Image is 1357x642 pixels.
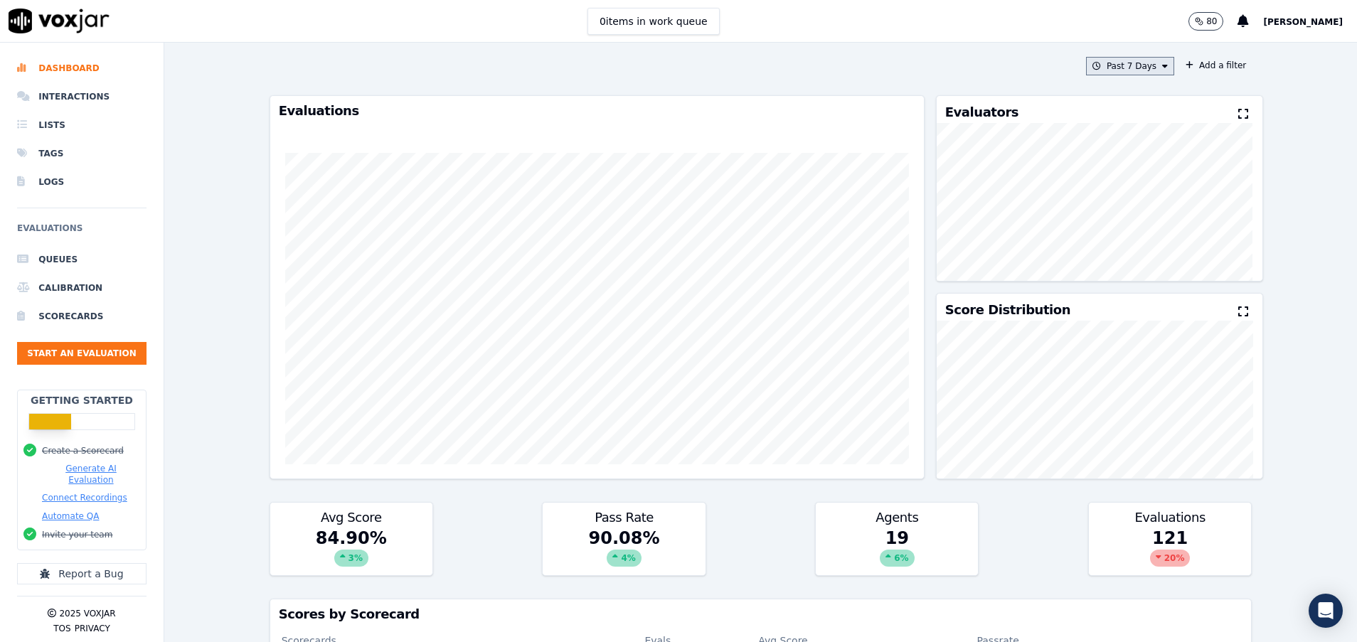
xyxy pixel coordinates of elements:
[17,82,147,111] a: Interactions
[1188,12,1238,31] button: 80
[42,510,99,522] button: Automate QA
[17,139,147,168] a: Tags
[1263,17,1343,27] span: [PERSON_NAME]
[551,511,696,524] h3: Pass Rate
[1097,511,1242,524] h3: Evaluations
[334,550,368,567] div: 3 %
[42,492,127,503] button: Connect Recordings
[17,245,147,274] a: Queues
[17,274,147,302] a: Calibration
[543,527,705,575] div: 90.08 %
[17,111,147,139] a: Lists
[1089,527,1251,575] div: 121
[1309,594,1343,628] div: Open Intercom Messenger
[816,527,978,575] div: 19
[279,511,424,524] h3: Avg Score
[1180,57,1252,74] button: Add a filter
[9,9,110,33] img: voxjar logo
[53,623,70,634] button: TOS
[824,511,969,524] h3: Agents
[1086,57,1174,75] button: Past 7 Days
[587,8,720,35] button: 0items in work queue
[17,563,147,584] button: Report a Bug
[279,105,915,117] h3: Evaluations
[17,220,147,245] h6: Evaluations
[945,304,1070,316] h3: Score Distribution
[945,106,1018,119] h3: Evaluators
[880,550,914,567] div: 6 %
[17,168,147,196] a: Logs
[42,529,112,540] button: Invite your team
[75,623,110,634] button: Privacy
[31,393,133,407] h2: Getting Started
[1206,16,1217,27] p: 80
[279,608,1243,621] h3: Scores by Scorecard
[42,463,140,486] button: Generate AI Evaluation
[1150,550,1191,567] div: 20 %
[59,608,115,619] p: 2025 Voxjar
[1188,12,1223,31] button: 80
[270,527,432,575] div: 84.90 %
[17,302,147,331] a: Scorecards
[17,54,147,82] a: Dashboard
[17,342,147,365] button: Start an Evaluation
[1263,13,1357,30] button: [PERSON_NAME]
[607,550,641,567] div: 4 %
[42,445,124,456] button: Create a Scorecard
